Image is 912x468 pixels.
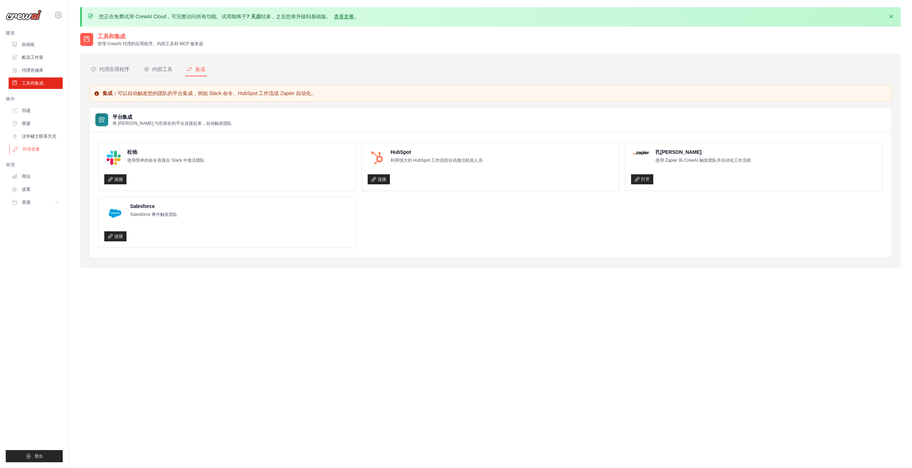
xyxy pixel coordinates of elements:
button: 集成 [185,63,207,76]
a: 连接 [368,174,390,184]
font: 可以自动触发您的团队的平台集成，例如 Slack 命令、HubSpot 工作流或 Zapier 自动化。 [118,90,316,96]
font: 使用 Zapier 和 CrewAI 触发团队并自动化工作流程 [655,158,751,163]
font: 自动化 [22,42,35,47]
a: 工具和集成 [9,77,63,89]
a: 连接 [104,174,126,184]
a: 代理存储库 [9,65,63,76]
a: 船员工作室 [9,52,63,63]
font: 资源 [22,200,30,205]
font: 将 [PERSON_NAME] 与您喜欢的平台连接起来，自动触发团队 [113,121,232,126]
button: 资源 [9,197,63,208]
font: 管理 [6,162,15,167]
font: 代理存储库 [22,68,43,73]
font: 代理应用程序 [99,66,129,72]
font: 结束，之后您将升级到基础版。 [261,14,331,19]
button: 登出 [6,450,63,462]
font: 您正在免费试用 CrewAI Cloud，可完整访问所有功能。试用期将于 [99,14,247,19]
font: 登出 [34,454,43,459]
img: Slack 徽标 [106,151,121,165]
font: 痕迹 [22,121,30,126]
font: HubSpot [391,149,411,155]
font: 打开 [641,177,650,182]
font: 平台集成 [113,114,132,120]
font: 连接 [114,177,123,182]
button: 代理应用程序 [89,63,131,76]
a: 查看套餐 [334,14,354,19]
img: Salesforce 徽标 [106,205,124,222]
font: 。 [354,14,359,19]
font: 7 天后 [247,14,261,19]
img: 标识 [6,10,42,20]
font: 松弛 [127,149,137,155]
font: 法学硕士联系方式 [22,134,56,139]
font: 连接 [114,234,123,239]
a: 连接 [104,231,126,241]
img: Zapier 徽标 [633,151,649,155]
a: 旧迹 [9,105,63,116]
font: 内部工具 [152,66,172,72]
font: 利用强大的 HubSpot 工作流程自动激活机组人员 [391,158,483,163]
font: Salesforce 事件触发团队 [130,212,177,217]
font: 用法 [22,174,30,179]
a: 打开 [631,174,653,184]
font: 操作 [6,96,15,101]
a: 自动化 [9,39,63,50]
font: 船员工作室 [22,55,43,60]
button: 内部工具 [142,63,174,76]
img: HubSpot 徽标 [370,151,384,165]
font: 管理 CrewAI 代理的应用程序、内部工具和 MCP 服务器 [97,41,203,46]
a: 环境变量 [9,143,63,155]
font: 旧迹 [22,108,30,113]
font: 集成 [195,66,205,72]
font: Salesforce [130,203,155,209]
a: 痕迹 [9,118,63,129]
a: 设置 [9,184,63,195]
a: 法学硕士联系方式 [9,131,63,142]
font: 工具和集成 [22,81,43,86]
font: 扎[PERSON_NAME] [655,149,702,155]
font: 使用简单的命令直接在 Slack 中激活团队 [127,158,205,163]
a: 用法 [9,171,63,182]
font: 建造 [6,30,15,36]
font: 环境变量 [23,147,40,152]
font: 工具和集成 [97,33,125,39]
font: 设置 [22,187,30,192]
font: 集成： [102,90,118,96]
font: 连接 [378,177,386,182]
